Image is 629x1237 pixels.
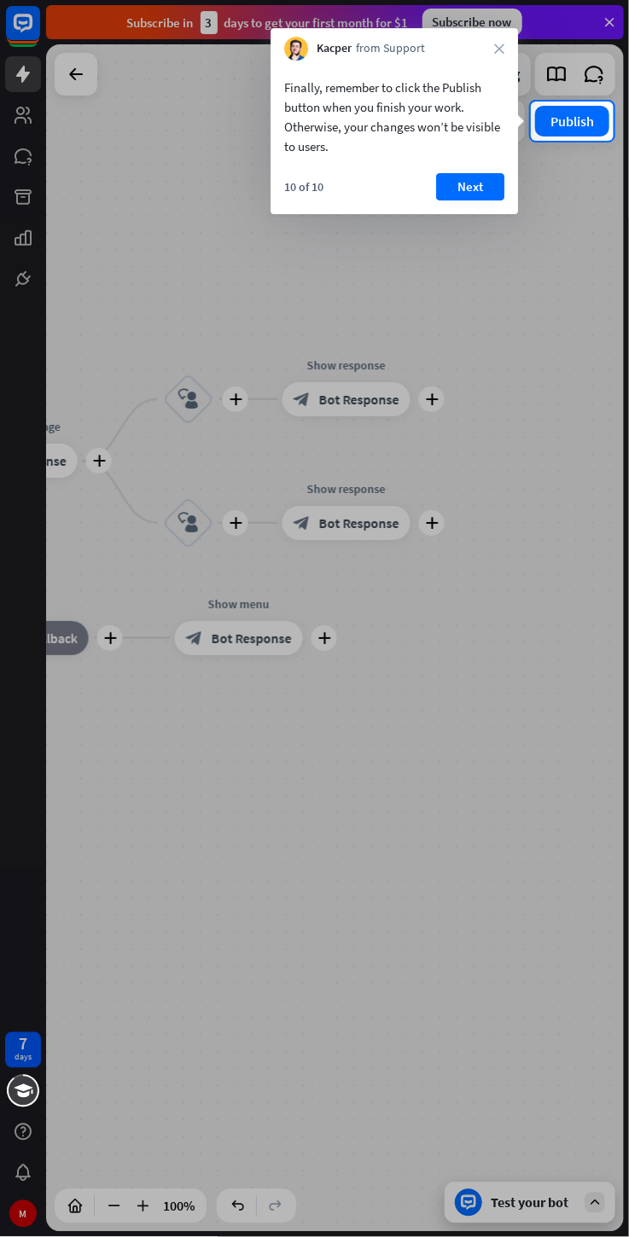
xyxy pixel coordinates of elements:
span: from Support [356,40,425,57]
button: Publish [535,106,609,136]
span: Kacper [317,40,352,57]
button: Next [436,173,504,200]
div: Finally, remember to click the Publish button when you finish your work. Otherwise, your changes ... [284,78,504,156]
button: Open LiveChat chat widget [14,7,65,58]
i: close [494,44,504,54]
div: 10 of 10 [284,179,323,195]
